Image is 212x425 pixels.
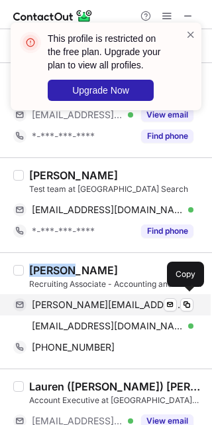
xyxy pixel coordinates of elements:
[29,183,204,195] div: Test team at [GEOGRAPHIC_DATA] Search
[32,204,184,216] span: [EMAIL_ADDRESS][DOMAIN_NAME]
[29,278,204,290] div: Recruiting Associate - Accounting and Finance at [GEOGRAPHIC_DATA] Search
[29,264,118,277] div: [PERSON_NAME]
[48,32,170,72] header: This profile is restricted on the free plan. Upgrade your plan to view all profiles.
[141,129,193,143] button: Reveal Button
[72,85,129,96] span: Upgrade Now
[32,320,184,332] span: [EMAIL_ADDRESS][DOMAIN_NAME]
[141,224,193,238] button: Reveal Button
[13,8,93,24] img: ContactOut v5.3.10
[48,80,154,101] button: Upgrade Now
[32,341,115,353] span: [PHONE_NUMBER]
[20,32,41,53] img: error
[29,394,204,406] div: Account Executive at [GEOGRAPHIC_DATA] Search Associates
[29,169,118,182] div: [PERSON_NAME]
[32,299,184,311] span: [PERSON_NAME][EMAIL_ADDRESS][DOMAIN_NAME]
[29,380,204,393] div: Lauren ([PERSON_NAME]) [PERSON_NAME]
